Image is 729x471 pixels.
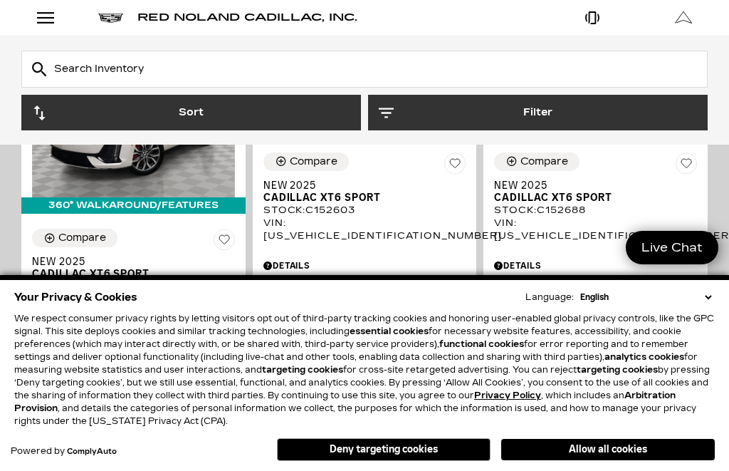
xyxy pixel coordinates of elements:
[520,155,568,168] div: Compare
[604,352,684,362] strong: analytics cookies
[494,180,697,204] a: New 2025Cadillac XT6 Sport
[263,180,466,204] a: New 2025Cadillac XT6 Sport
[98,14,123,23] img: Cadillac logo
[277,438,491,461] button: Deny targeting cookies
[444,152,466,180] button: Save Vehicle
[21,51,708,88] input: Search Inventory
[494,152,579,171] button: Compare Vehicle
[137,11,357,24] span: Red Noland Cadillac, Inc.
[634,239,710,256] span: Live Chat
[494,192,686,204] span: Cadillac XT6 Sport
[290,155,337,168] div: Compare
[501,439,715,460] button: Allow all cookies
[626,231,718,264] a: Live Chat
[263,152,349,171] button: Compare Vehicle
[263,204,466,217] div: Stock : C152603
[368,95,708,130] button: Filter
[21,95,361,130] button: Sort
[494,204,697,217] div: Stock : C152688
[525,293,574,301] div: Language:
[98,8,123,28] a: Cadillac logo
[11,447,117,456] div: Powered by
[14,312,715,428] p: We respect consumer privacy rights by letting visitors opt out of third-party tracking cookies an...
[676,152,697,180] button: Save Vehicle
[474,390,541,400] u: Privacy Policy
[577,365,658,375] strong: targeting cookies
[137,8,357,28] a: Red Noland Cadillac, Inc.
[21,197,246,213] div: 360° WalkAround/Features
[214,229,235,256] button: Save Vehicle
[263,217,466,242] div: VIN: [US_VEHICLE_IDENTIFICATION_NUMBER]
[263,259,466,272] div: Pricing Details - New 2025 Cadillac XT6 Sport
[494,217,697,242] div: VIN: [US_VEHICLE_IDENTIFICATION_NUMBER]
[67,447,117,456] a: ComplyAuto
[263,180,456,192] span: New 2025
[439,339,524,349] strong: functional cookies
[577,291,715,304] select: Language Select
[32,256,224,268] span: New 2025
[14,287,137,307] span: Your Privacy & Cookies
[32,268,224,280] span: Cadillac XT6 Sport
[350,326,429,336] strong: essential cookies
[262,365,343,375] strong: targeting cookies
[32,229,117,247] button: Compare Vehicle
[494,180,686,192] span: New 2025
[494,259,697,272] div: Pricing Details - New 2025 Cadillac XT6 Sport
[263,192,456,204] span: Cadillac XT6 Sport
[58,232,106,244] div: Compare
[32,256,235,280] a: New 2025Cadillac XT6 Sport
